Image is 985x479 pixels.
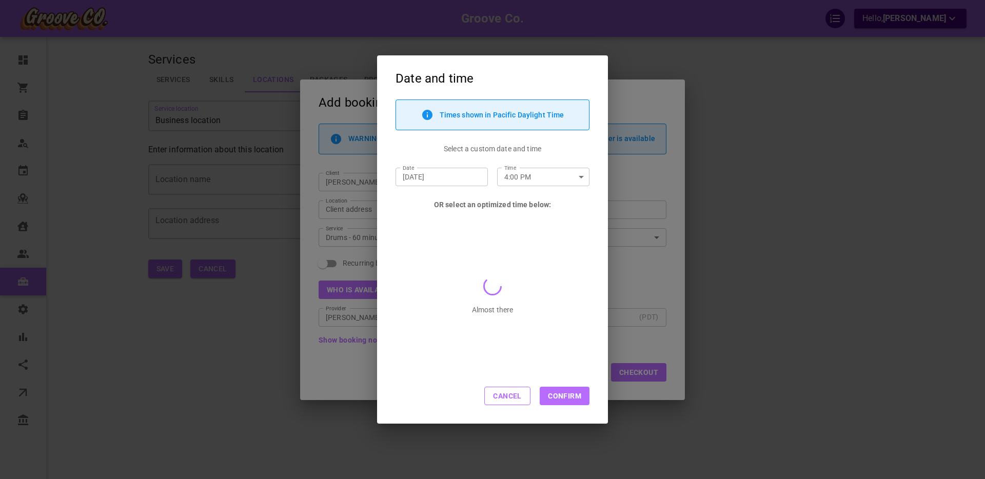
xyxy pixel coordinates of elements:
[403,171,481,182] input: mmm dd, yyyy
[434,199,551,210] p: OR select an optimized time below:
[540,387,589,405] button: Confirm
[504,164,516,172] label: Time
[377,55,608,99] h2: Date and time
[444,144,541,154] p: Select a custom date and time
[484,387,530,405] button: Cancel
[472,305,514,315] p: Almost there
[440,111,564,119] p: Times shown in Pacific Daylight Time
[403,164,414,172] label: Date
